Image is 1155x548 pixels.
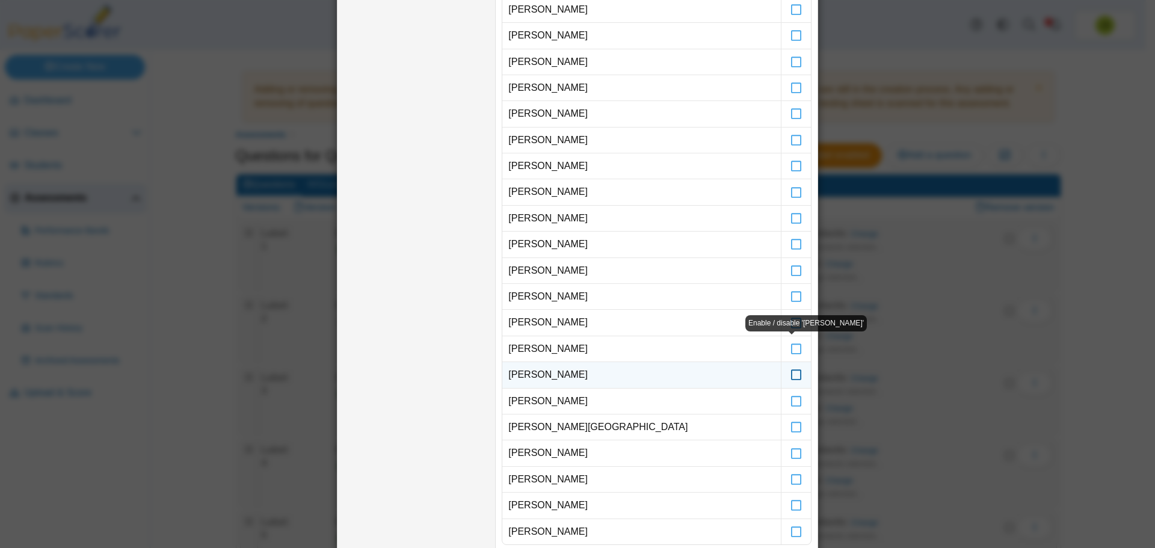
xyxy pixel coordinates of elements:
[502,101,781,127] td: [PERSON_NAME]
[502,23,781,49] td: [PERSON_NAME]
[502,284,781,310] td: [PERSON_NAME]
[502,414,781,440] td: [PERSON_NAME][GEOGRAPHIC_DATA]
[502,389,781,414] td: [PERSON_NAME]
[502,493,781,519] td: [PERSON_NAME]
[502,128,781,153] td: [PERSON_NAME]
[502,75,781,101] td: [PERSON_NAME]
[502,362,781,388] td: [PERSON_NAME]
[502,467,781,493] td: [PERSON_NAME]
[502,49,781,75] td: [PERSON_NAME]
[502,336,781,362] td: [PERSON_NAME]
[502,179,781,205] td: [PERSON_NAME]
[502,310,781,336] td: [PERSON_NAME]
[502,258,781,284] td: [PERSON_NAME]
[745,315,867,331] div: Enable / disable '[PERSON_NAME]'
[502,206,781,232] td: [PERSON_NAME]
[502,232,781,257] td: [PERSON_NAME]
[502,519,781,544] td: [PERSON_NAME]
[502,153,781,179] td: [PERSON_NAME]
[502,440,781,466] td: [PERSON_NAME]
